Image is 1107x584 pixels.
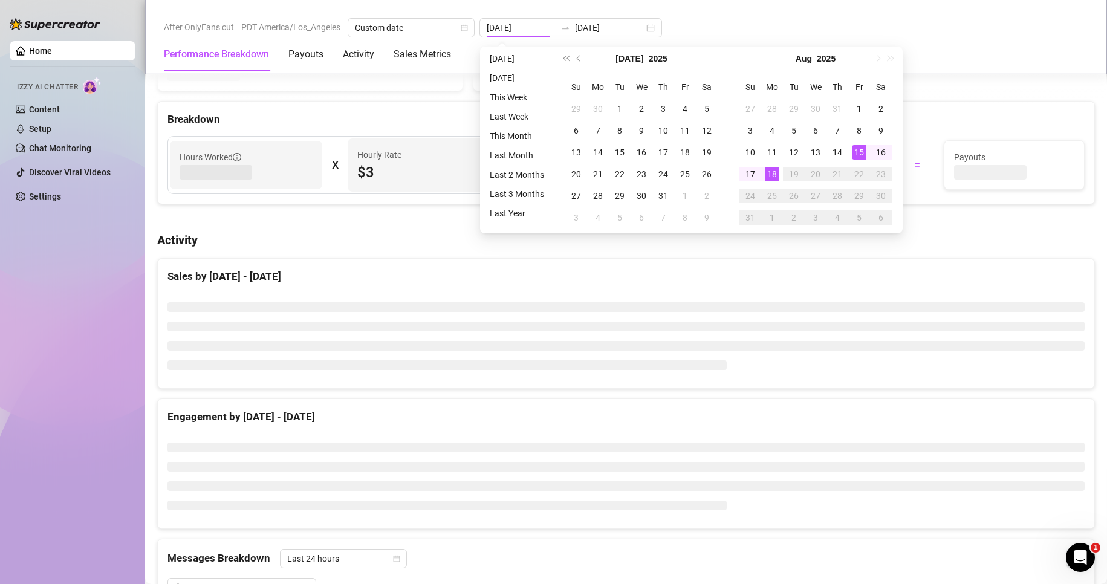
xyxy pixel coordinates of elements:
span: Last 24 hours [287,550,400,568]
a: Content [29,105,60,114]
a: Settings [29,192,61,201]
input: Start date [487,21,556,34]
span: 3 % [745,163,878,182]
span: Sales [568,151,701,164]
article: Commissions [745,148,796,161]
span: info-circle [233,153,241,161]
div: Sales by [DATE] - [DATE] [167,268,1085,285]
div: Activity [343,47,374,62]
input: End date [575,21,644,34]
h4: Activity [157,232,1095,248]
span: calendar [393,555,400,562]
div: Payouts [288,47,323,62]
span: 1 [1091,543,1100,553]
span: Custom date [355,19,467,37]
span: After OnlyFans cut [164,18,234,36]
a: Chat Monitoring [29,143,91,153]
div: Messages Breakdown [167,549,1085,568]
a: Discover Viral Videos [29,167,111,177]
div: + [510,155,548,175]
div: Sales Metrics [394,47,451,62]
span: Izzy AI Chatter [17,82,78,93]
img: AI Chatter [83,77,102,94]
iframe: Intercom live chat [1066,543,1095,572]
a: Setup [29,124,51,134]
span: swap-right [560,23,570,33]
div: Engagement by [DATE] - [DATE] [167,409,1085,425]
img: logo-BBDzfeDw.svg [10,18,100,30]
div: Performance Breakdown [164,47,269,62]
span: Payouts [954,151,1074,164]
div: = [898,155,937,175]
div: X [332,155,338,175]
a: Home [29,46,52,56]
div: Breakdown [167,111,1085,128]
div: X [720,155,726,175]
span: Hours Worked [180,151,241,164]
article: Hourly Rate [357,148,401,161]
span: calendar [461,24,468,31]
span: PDT America/Los_Angeles [241,18,340,36]
span: to [560,23,570,33]
span: $3 [357,163,490,182]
